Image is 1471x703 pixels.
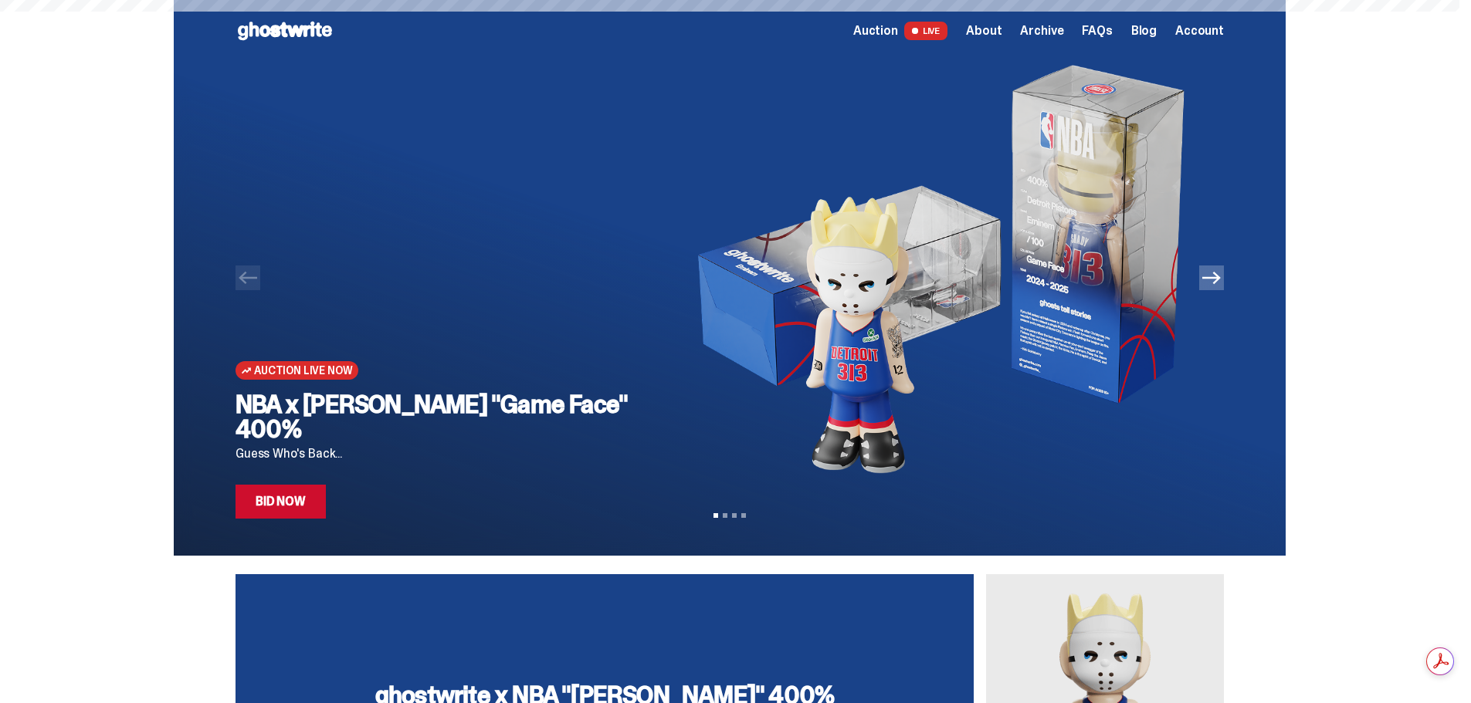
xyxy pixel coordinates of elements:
[254,364,352,377] span: Auction Live Now
[1175,25,1224,37] a: Account
[236,485,326,519] a: Bid Now
[1082,25,1112,37] a: FAQs
[741,513,746,518] button: View slide 4
[853,25,898,37] span: Auction
[1131,25,1157,37] a: Blog
[236,265,260,290] button: Previous
[732,513,737,518] button: View slide 3
[1199,265,1224,290] button: Next
[713,513,718,518] button: View slide 1
[723,513,727,518] button: View slide 2
[904,22,948,40] span: LIVE
[236,448,647,460] p: Guess Who's Back...
[1020,25,1063,37] a: Archive
[853,22,947,40] a: Auction LIVE
[672,62,1199,478] img: NBA x Eminem "Game Face" 400%
[966,25,1002,37] a: About
[236,392,647,441] h2: NBA x [PERSON_NAME] "Game Face" 400%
